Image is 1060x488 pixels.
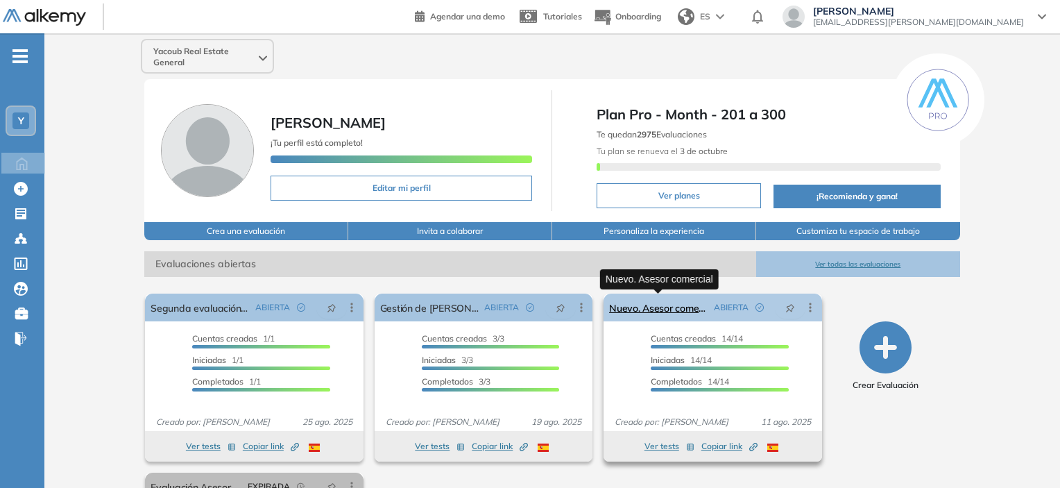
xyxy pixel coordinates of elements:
[3,9,86,26] img: Logo
[853,379,918,392] span: Crear Evaluación
[144,251,756,277] span: Evaluaciones abiertas
[651,376,702,387] span: Completados
[243,438,299,455] button: Copiar link
[415,438,465,455] button: Ver tests
[12,55,28,58] i: -
[651,333,743,344] span: 14/14
[700,10,710,23] span: ES
[593,2,661,32] button: Onboarding
[484,301,519,314] span: ABIERTA
[678,8,694,25] img: world
[422,376,473,387] span: Completados
[192,355,226,365] span: Iniciadas
[192,333,257,344] span: Cuentas creadas
[255,301,290,314] span: ABIERTA
[714,301,749,314] span: ABIERTA
[651,355,685,365] span: Iniciadas
[556,302,565,313] span: pushpin
[472,438,528,455] button: Copiar link
[192,355,243,365] span: 1/1
[651,333,716,344] span: Cuentas creadas
[144,222,348,240] button: Crea una evaluación
[651,376,729,387] span: 14/14
[756,222,960,240] button: Customiza tu espacio de trabajo
[785,302,795,313] span: pushpin
[422,333,504,344] span: 3/3
[422,376,490,387] span: 3/3
[271,176,532,201] button: Editar mi perfil
[813,17,1024,28] span: [EMAIL_ADDRESS][PERSON_NAME][DOMAIN_NAME]
[853,321,918,392] button: Crear Evaluación
[297,416,358,428] span: 25 ago. 2025
[756,251,960,277] button: Ver todas las evaluaciones
[545,296,576,319] button: pushpin
[526,416,587,428] span: 19 ago. 2025
[192,376,243,387] span: Completados
[526,303,534,312] span: check-circle
[192,333,275,344] span: 1/1
[243,440,299,453] span: Copiar link
[615,11,661,22] span: Onboarding
[597,104,940,125] span: Plan Pro - Month - 201 a 300
[380,294,479,321] a: Gestión de [PERSON_NAME].
[271,114,386,131] span: [PERSON_NAME]
[316,296,347,319] button: pushpin
[701,440,758,453] span: Copiar link
[472,440,528,453] span: Copiar link
[651,355,712,365] span: 14/14
[609,294,708,321] a: Nuevo. Asesor comercial
[991,421,1060,488] iframe: Chat Widget
[597,129,707,140] span: Te quedan Evaluaciones
[309,444,320,452] img: ESP
[153,46,256,68] span: Yacoub Real Estate General
[415,7,505,24] a: Agendar una demo
[678,146,728,156] b: 3 de octubre
[538,444,549,452] img: ESP
[767,444,778,452] img: ESP
[600,269,719,289] div: Nuevo. Asesor comercial
[297,303,305,312] span: check-circle
[543,11,582,22] span: Tutoriales
[609,416,734,428] span: Creado por: [PERSON_NAME]
[327,302,336,313] span: pushpin
[380,416,505,428] span: Creado por: [PERSON_NAME]
[644,438,694,455] button: Ver tests
[775,296,805,319] button: pushpin
[271,137,363,148] span: ¡Tu perfil está completo!
[422,355,456,365] span: Iniciadas
[755,416,817,428] span: 11 ago. 2025
[422,355,473,365] span: 3/3
[151,294,249,321] a: Segunda evaluación - Asesor Comercial.
[716,14,724,19] img: arrow
[597,183,761,208] button: Ver planes
[186,438,236,455] button: Ver tests
[161,104,254,197] img: Foto de perfil
[991,421,1060,488] div: Widget de chat
[192,376,261,387] span: 1/1
[813,6,1024,17] span: [PERSON_NAME]
[348,222,552,240] button: Invita a colaborar
[773,185,940,208] button: ¡Recomienda y gana!
[151,416,275,428] span: Creado por: [PERSON_NAME]
[755,303,764,312] span: check-circle
[701,438,758,455] button: Copiar link
[422,333,487,344] span: Cuentas creadas
[18,115,24,126] span: Y
[597,146,728,156] span: Tu plan se renueva el
[430,11,505,22] span: Agendar una demo
[552,222,756,240] button: Personaliza la experiencia
[637,129,656,140] b: 2975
